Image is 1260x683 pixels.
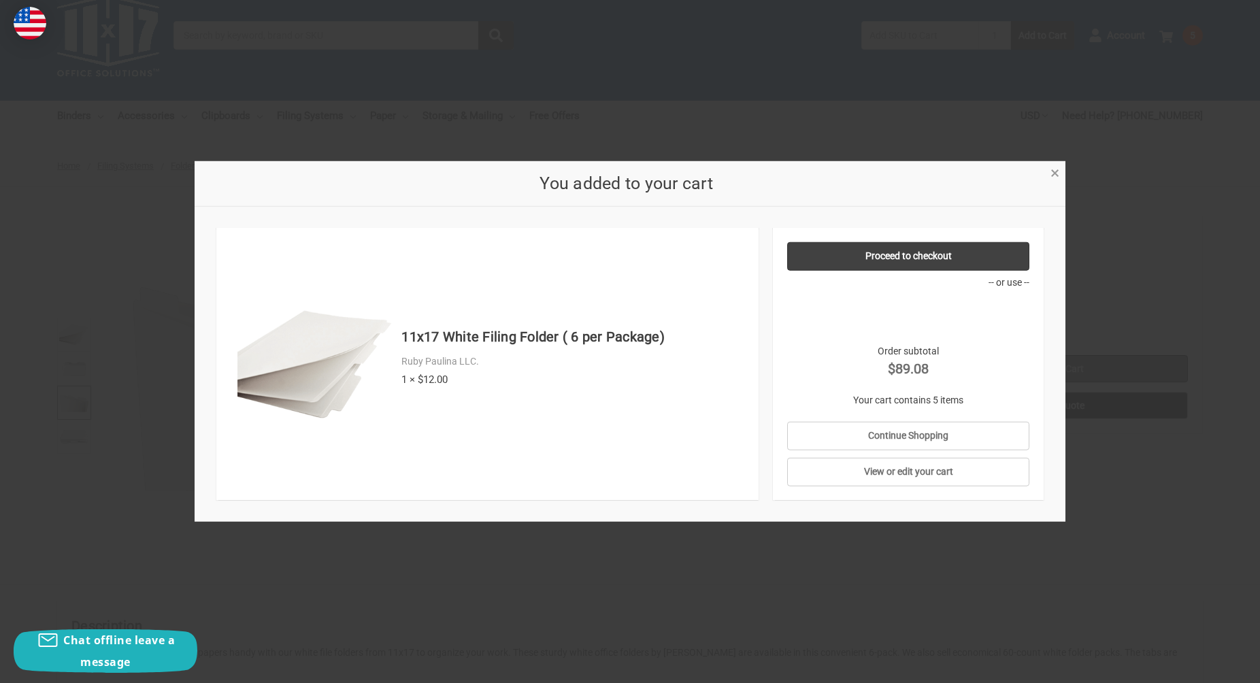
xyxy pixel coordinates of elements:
span: Chat offline leave a message [63,633,175,669]
div: Ruby Paulina LLC. [401,354,744,369]
a: View or edit your cart [787,458,1030,486]
h4: 11x17 White Filing Folder ( 6 per Package) [401,327,744,347]
strong: $89.08 [787,359,1030,379]
div: Order subtotal [787,344,1030,379]
img: 11x17 White Filing Folder ( 6 per Package) [237,286,395,443]
a: Proceed to checkout [787,242,1030,271]
h2: You added to your cart [216,171,1037,197]
p: -- or use -- [787,276,1030,290]
div: 1 × $12.00 [401,372,744,388]
img: duty and tax information for United States [14,7,46,39]
a: Continue Shopping [787,422,1030,450]
span: × [1050,163,1059,183]
a: Close [1048,165,1062,179]
p: Your cart contains 5 items [787,393,1030,407]
button: Chat offline leave a message [14,629,197,673]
